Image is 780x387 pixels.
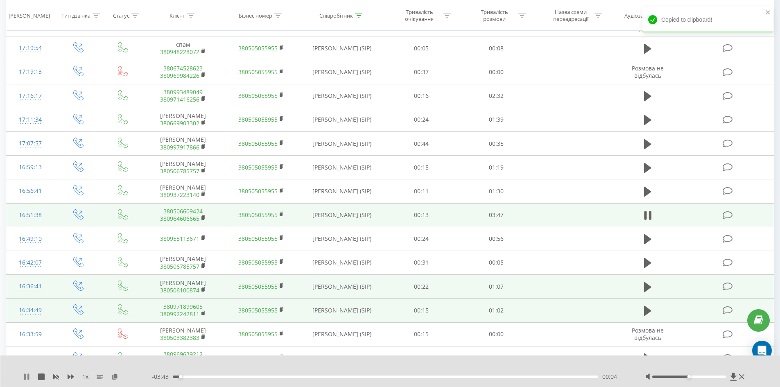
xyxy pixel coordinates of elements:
td: [PERSON_NAME] [144,322,222,346]
a: 380637443202 [160,24,199,32]
a: 380505055955 [238,330,278,338]
a: 380971416256 [160,95,199,103]
div: [PERSON_NAME] [9,12,50,19]
a: 380955113671 [160,235,199,242]
div: 16:36:41 [15,278,46,294]
a: 380505055955 [238,92,278,100]
td: 00:09 [384,346,459,370]
div: 16:59:13 [15,159,46,175]
a: 380937223140 [160,191,199,199]
td: 00:56 [459,227,534,251]
td: 00:37 [384,60,459,84]
a: 380993489049 [163,88,203,96]
a: 380997917866 [160,143,199,151]
div: 16:56:41 [15,183,46,199]
td: [PERSON_NAME] (SIP) [300,36,384,60]
td: 00:00 [459,322,534,346]
span: - 03:43 [152,373,173,381]
a: 380505055955 [238,283,278,290]
div: Співробітник [319,12,353,19]
td: 01:39 [459,108,534,131]
span: Розмова не відбулась [632,326,664,342]
td: 01:07 [459,275,534,299]
div: 16:49:10 [15,231,46,247]
td: [PERSON_NAME] (SIP) [300,84,384,108]
a: 380505055955 [238,115,278,123]
button: close [765,9,771,17]
a: 380505055955 [238,235,278,242]
div: Open Intercom Messenger [752,341,772,360]
a: 380506609424 [163,207,203,215]
td: [PERSON_NAME] (SIP) [300,156,384,179]
td: 00:24 [384,108,459,131]
div: 16:33:59 [15,326,46,342]
div: Клієнт [170,12,185,19]
td: 00:08 [459,36,534,60]
div: Accessibility label [179,375,182,378]
a: 380971899605 [163,303,203,310]
div: 17:16:17 [15,88,46,104]
td: [PERSON_NAME] [144,156,222,179]
a: 380505055955 [238,258,278,266]
td: [PERSON_NAME] [144,132,222,156]
a: 380505055955 [238,68,278,76]
a: 380506785757 [160,263,199,270]
td: [PERSON_NAME] (SIP) [300,203,384,227]
td: [PERSON_NAME] [144,251,222,274]
a: 380992242811 [160,310,199,318]
span: 00:04 [602,373,617,381]
td: [PERSON_NAME] (SIP) [300,108,384,131]
td: 02:32 [459,84,534,108]
a: 380969639212 [163,350,203,358]
td: [PERSON_NAME] (SIP) [300,275,384,299]
div: Назва схеми переадресації [549,9,592,23]
a: 380969984226 [160,72,199,79]
td: 00:44 [384,132,459,156]
td: 00:15 [384,156,459,179]
td: [PERSON_NAME] [144,108,222,131]
td: 00:15 [384,299,459,322]
span: Розмова не відбулась [632,64,664,79]
div: Тривалість очікування [398,9,441,23]
td: 00:13 [384,203,459,227]
a: 380674528623 [163,64,203,72]
span: 1 x [82,373,88,381]
div: 16:42:07 [15,255,46,271]
td: 01:19 [459,156,534,179]
td: 00:11 [384,179,459,203]
div: 16:34:49 [15,302,46,318]
td: 00:35 [459,132,534,156]
div: 17:07:57 [15,136,46,152]
div: Статус [113,12,129,19]
td: 03:47 [459,203,534,227]
div: Тривалість розмови [473,9,516,23]
td: 01:02 [459,299,534,322]
a: 380505055955 [238,140,278,147]
a: 380505055955 [238,306,278,314]
td: спам [144,36,222,60]
a: 380669903302 [160,119,199,127]
td: 00:00 [459,60,534,84]
a: 380503382383 [160,334,199,342]
td: [PERSON_NAME] (SIP) [300,179,384,203]
td: 00:22 [384,275,459,299]
td: [PERSON_NAME] (SIP) [300,251,384,274]
div: 16:32:00 [15,350,46,366]
td: [PERSON_NAME] [144,275,222,299]
a: 380506785757 [160,167,199,175]
td: [PERSON_NAME] (SIP) [300,299,384,322]
div: Copied to clipboard! [642,7,773,33]
div: Аудіозапис розмови [624,12,676,19]
div: Тип дзвінка [61,12,90,19]
div: 17:11:34 [15,112,46,128]
a: 380506100874 [160,286,199,294]
td: [PERSON_NAME] [144,179,222,203]
a: 380964606665 [160,215,199,222]
td: 00:05 [459,251,534,274]
td: 00:15 [384,322,459,346]
div: 17:19:13 [15,64,46,80]
a: 380505055955 [238,354,278,362]
a: 380948228072 [160,48,199,56]
td: [PERSON_NAME] (SIP) [300,60,384,84]
div: 16:51:38 [15,207,46,223]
